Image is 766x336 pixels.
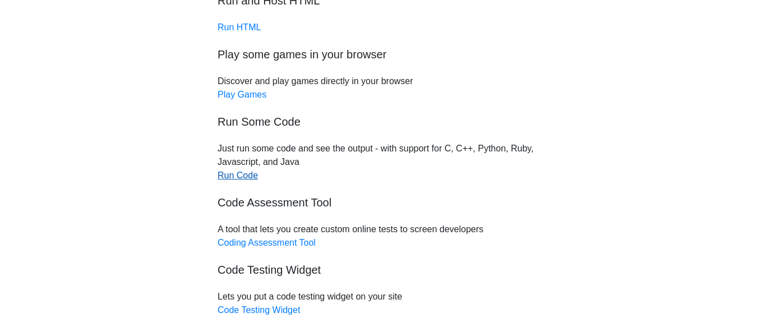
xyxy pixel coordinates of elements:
a: Play Games [218,90,266,99]
h5: Code Testing Widget [218,263,548,277]
h5: Code Assessment Tool [218,196,548,209]
a: Run Code [218,171,258,180]
h5: Play some games in your browser [218,48,548,61]
a: Coding Assessment Tool [218,238,316,247]
a: Code Testing Widget [218,305,300,315]
h5: Run Some Code [218,115,548,128]
a: Run HTML [218,22,261,32]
